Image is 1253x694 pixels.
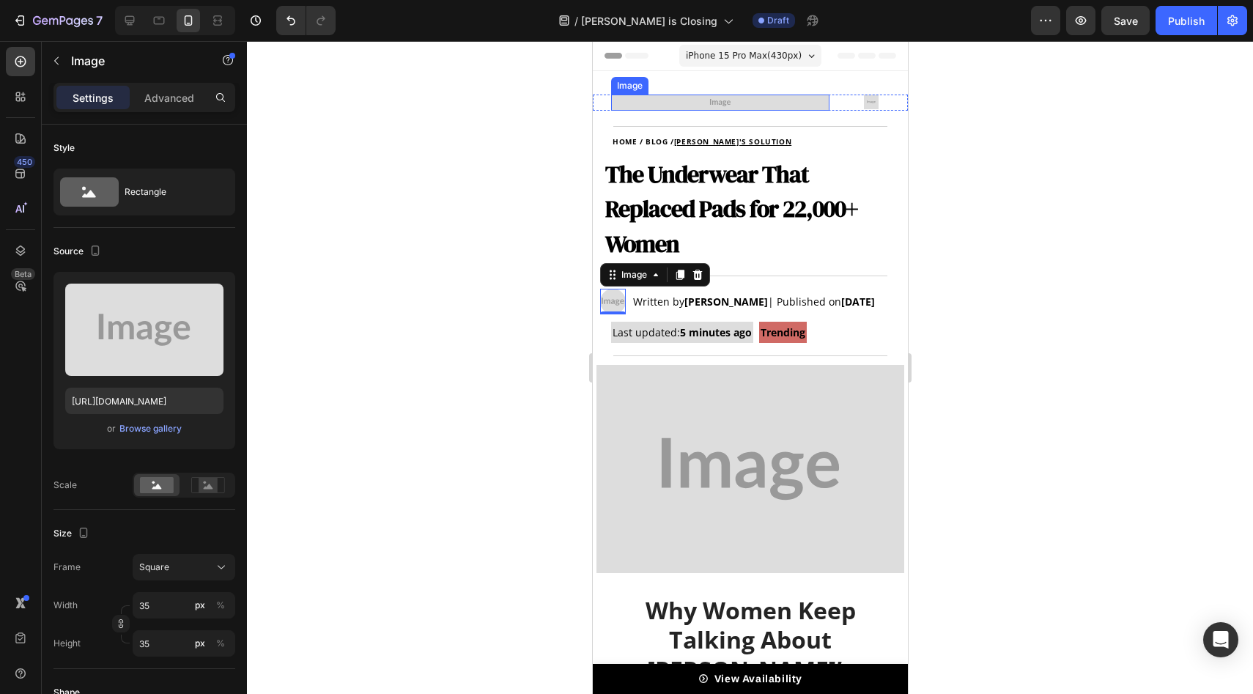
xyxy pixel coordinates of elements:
[216,637,225,650] div: %
[53,599,78,612] label: Width
[96,12,103,29] p: 7
[581,13,717,29] span: [PERSON_NAME] is Closing
[53,479,77,492] div: Scale
[14,156,35,168] div: 450
[53,242,104,262] div: Source
[593,41,908,694] iframe: Design area
[119,421,182,436] button: Browse gallery
[11,268,35,280] div: Beta
[65,284,223,376] img: preview-image
[53,524,92,544] div: Size
[195,637,205,650] div: px
[71,52,196,70] p: Image
[1101,6,1150,35] button: Save
[144,90,194,106] p: Advanced
[125,175,214,209] div: Rectangle
[65,388,223,414] input: https://example.com/image.jpg
[53,553,263,674] strong: Why Women Keep Talking About [PERSON_NAME]’s Underwear
[53,637,81,650] label: Height
[1156,6,1217,35] button: Publish
[139,561,169,574] span: Square
[1203,622,1238,657] div: Open Intercom Messenger
[195,599,205,612] div: px
[133,630,235,657] input: px%
[216,599,225,612] div: %
[107,420,116,438] span: or
[53,561,81,574] label: Frame
[212,635,229,652] button: px
[73,90,114,106] p: Settings
[1168,13,1205,29] div: Publish
[1114,15,1138,27] span: Save
[767,14,789,27] span: Draft
[133,554,235,580] button: Square
[191,635,209,652] button: %
[276,6,336,35] div: Undo/Redo
[6,6,109,35] button: 7
[53,141,75,155] div: Style
[212,597,229,614] button: px
[119,422,182,435] div: Browse gallery
[133,592,235,619] input: px%
[574,13,578,29] span: /
[191,597,209,614] button: %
